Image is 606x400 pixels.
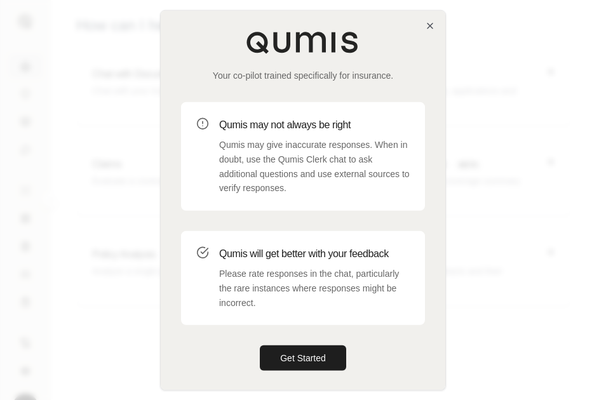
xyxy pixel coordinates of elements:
[219,267,410,310] p: Please rate responses in the chat, particularly the rare instances where responses might be incor...
[246,31,360,54] img: Qumis Logo
[181,69,425,82] p: Your co-pilot trained specifically for insurance.
[219,246,410,262] h3: Qumis will get better with your feedback
[260,345,346,371] button: Get Started
[219,138,410,196] p: Qumis may give inaccurate responses. When in doubt, use the Qumis Clerk chat to ask additional qu...
[219,117,410,133] h3: Qumis may not always be right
